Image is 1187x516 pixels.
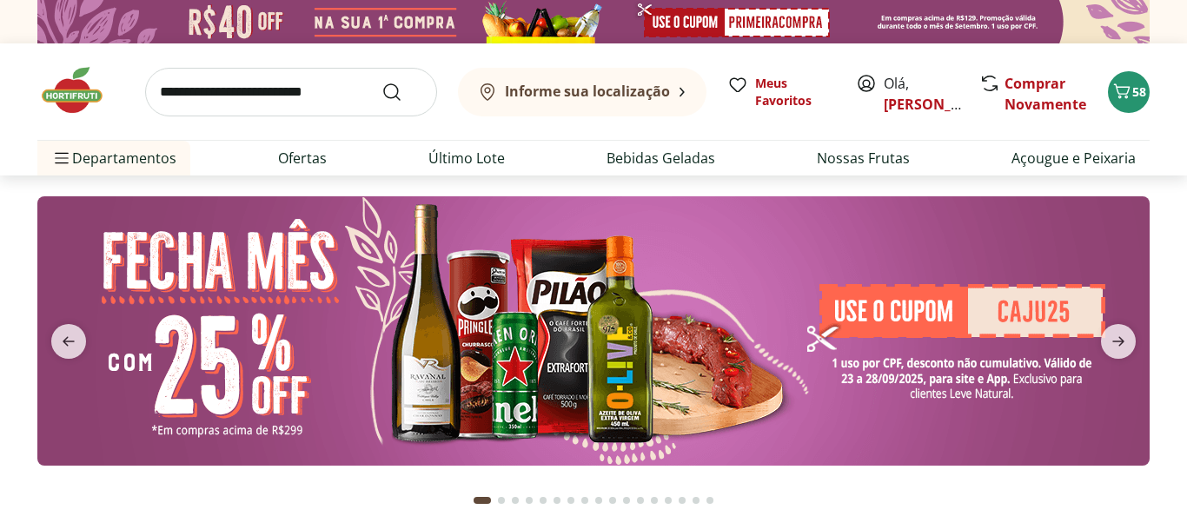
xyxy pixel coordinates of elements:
[1005,74,1086,114] a: Comprar Novamente
[37,196,1150,466] img: banana
[278,148,327,169] a: Ofertas
[37,324,100,359] button: previous
[458,68,706,116] button: Informe sua localização
[51,137,72,179] button: Menu
[145,68,437,116] input: search
[1087,324,1150,359] button: next
[428,148,505,169] a: Último Lote
[607,148,715,169] a: Bebidas Geladas
[884,95,997,114] a: [PERSON_NAME]
[51,137,176,179] span: Departamentos
[1011,148,1136,169] a: Açougue e Peixaria
[37,64,124,116] img: Hortifruti
[1132,83,1146,100] span: 58
[755,75,835,109] span: Meus Favoritos
[884,73,961,115] span: Olá,
[1108,71,1150,113] button: Carrinho
[727,75,835,109] a: Meus Favoritos
[505,82,670,101] b: Informe sua localização
[817,148,910,169] a: Nossas Frutas
[381,82,423,103] button: Submit Search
